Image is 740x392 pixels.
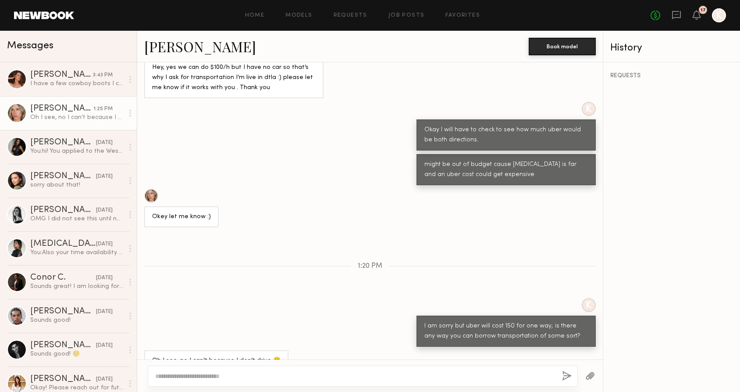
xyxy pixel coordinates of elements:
div: I have a few cowboy boots I can bring! and my rate is 100/h ♥️ [30,79,124,88]
div: [DATE] [96,274,113,282]
div: [DATE] [96,375,113,384]
div: Oh I see, no I can’t because I don’t drive 🥲 [152,356,281,366]
div: [PERSON_NAME] [30,375,96,384]
div: Okay! Please reach out for future Projects too. Thanks! [30,384,124,392]
div: OMG I did not see this until now…. I for some reason never get notifications for messages on this... [30,215,124,223]
div: Okay I will have to check to see how much uber would be both directions. [424,125,588,145]
a: Home [245,13,265,18]
div: [MEDICAL_DATA][PERSON_NAME] [30,240,96,248]
div: [DATE] [96,173,113,181]
div: I am sorry but uber will cost 150 for one way; is there any way you can borrow transportation of ... [424,321,588,342]
div: [PERSON_NAME] [30,71,93,79]
div: [PERSON_NAME] [30,307,96,316]
div: 3:43 PM [93,71,113,79]
div: REQUESTS [610,73,733,79]
div: [PERSON_NAME] [30,104,93,113]
div: [PERSON_NAME] [30,172,96,181]
div: [DATE] [96,342,113,350]
div: Sounds good! ☺️ [30,350,124,358]
div: [DATE] [96,139,113,147]
div: [DATE] [96,308,113,316]
a: Requests [334,13,367,18]
span: 1:20 PM [358,263,382,270]
div: Sounds great! I am looking forward to it [30,282,124,291]
div: You: Also your time availability so I can book time slot for location! [30,248,124,257]
a: Favorites [445,13,480,18]
div: [DATE] [96,240,113,248]
div: Oh I see, no I can’t because I don’t drive 🥲 [30,113,124,122]
div: 17 [701,8,706,13]
div: sorry about that! [30,181,124,189]
div: might be out of budget cause [MEDICAL_DATA] is far and an uber cost could get expensive [424,160,588,180]
div: Hey, yes we can do $100/h but I have no car so that’s why I ask for transportation I’m live in dt... [152,63,316,93]
div: [PERSON_NAME] [30,138,96,147]
div: [PERSON_NAME] [30,206,96,215]
span: Messages [7,41,53,51]
a: Job Posts [388,13,425,18]
div: Okey let me know :) [152,212,211,222]
div: 1:25 PM [93,105,113,113]
div: History [610,43,733,53]
div: Sounds good! [30,316,124,324]
div: [PERSON_NAME] [30,341,96,350]
div: Conor C. [30,273,96,282]
a: K [712,8,726,22]
a: Models [285,13,312,18]
button: Book model [529,38,596,55]
div: [DATE] [96,206,113,215]
a: Book model [529,42,596,50]
div: You: hi! You applied to the Western Jewelry Lifestyle campaign! I just wanted to make sure you sa... [30,147,124,155]
a: [PERSON_NAME] [144,37,256,56]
